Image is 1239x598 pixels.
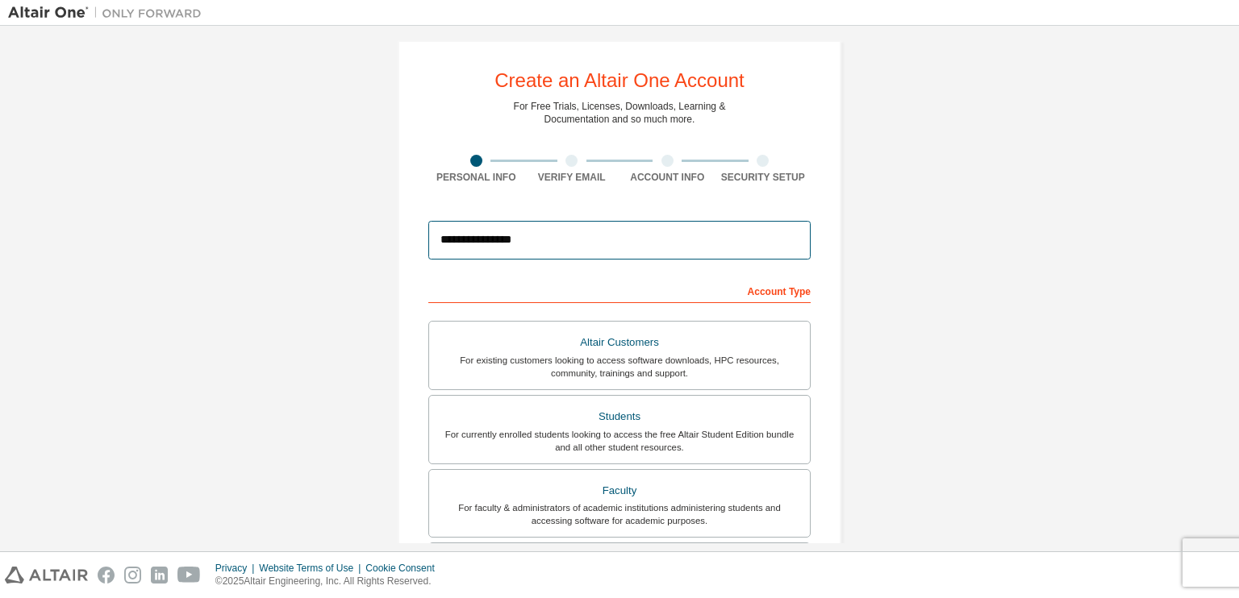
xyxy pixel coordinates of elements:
[439,354,800,380] div: For existing customers looking to access software downloads, HPC resources, community, trainings ...
[124,567,141,583] img: instagram.svg
[215,575,444,588] p: © 2025 Altair Engineering, Inc. All Rights Reserved.
[259,562,365,575] div: Website Terms of Use
[365,562,444,575] div: Cookie Consent
[439,501,800,527] div: For faculty & administrators of academic institutions administering students and accessing softwa...
[215,562,259,575] div: Privacy
[494,71,745,90] div: Create an Altair One Account
[439,405,800,428] div: Students
[439,331,800,354] div: Altair Customers
[428,171,524,184] div: Personal Info
[428,277,811,303] div: Account Type
[619,171,715,184] div: Account Info
[715,171,811,184] div: Security Setup
[8,5,210,21] img: Altair One
[98,567,115,583] img: facebook.svg
[514,100,726,126] div: For Free Trials, Licenses, Downloads, Learning & Documentation and so much more.
[5,567,88,583] img: altair_logo.svg
[439,428,800,454] div: For currently enrolled students looking to access the free Altair Student Edition bundle and all ...
[524,171,620,184] div: Verify Email
[177,567,201,583] img: youtube.svg
[439,480,800,502] div: Faculty
[151,567,168,583] img: linkedin.svg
